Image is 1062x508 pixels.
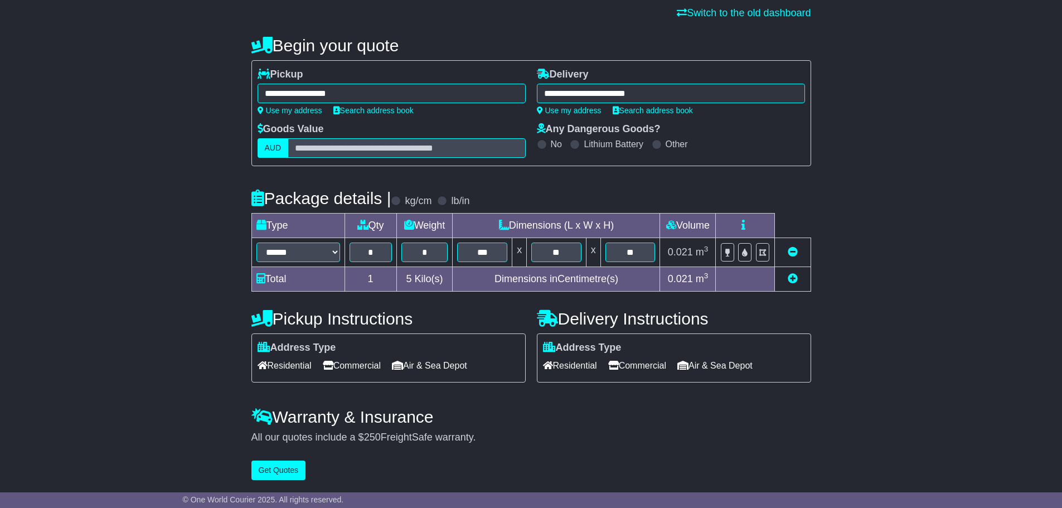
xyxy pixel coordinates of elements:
label: Lithium Battery [584,139,643,149]
label: Goods Value [258,123,324,136]
div: All our quotes include a $ FreightSafe warranty. [251,432,811,444]
td: x [586,238,600,267]
button: Get Quotes [251,461,306,480]
td: x [512,238,527,267]
a: Use my address [537,106,602,115]
span: m [696,273,709,284]
label: kg/cm [405,195,431,207]
span: Residential [258,357,312,374]
a: Add new item [788,273,798,284]
span: Commercial [323,357,381,374]
td: Total [251,267,345,292]
td: Kilo(s) [396,267,453,292]
td: 1 [345,267,396,292]
span: © One World Courier 2025. All rights reserved. [183,495,344,504]
span: Air & Sea Depot [677,357,753,374]
label: Pickup [258,69,303,81]
h4: Begin your quote [251,36,811,55]
a: Remove this item [788,246,798,258]
label: Address Type [543,342,622,354]
sup: 3 [704,272,709,280]
span: 0.021 [668,273,693,284]
label: AUD [258,138,289,158]
label: Other [666,139,688,149]
label: Any Dangerous Goods? [537,123,661,136]
td: Volume [660,214,716,238]
label: Delivery [537,69,589,81]
span: 250 [364,432,381,443]
a: Search address book [333,106,414,115]
td: Dimensions (L x W x H) [453,214,660,238]
h4: Package details | [251,189,391,207]
td: Type [251,214,345,238]
label: Address Type [258,342,336,354]
label: lb/in [451,195,469,207]
span: Air & Sea Depot [392,357,467,374]
span: 0.021 [668,246,693,258]
a: Switch to the old dashboard [677,7,811,18]
td: Dimensions in Centimetre(s) [453,267,660,292]
span: Commercial [608,357,666,374]
sup: 3 [704,245,709,253]
span: Residential [543,357,597,374]
span: 5 [406,273,411,284]
label: No [551,139,562,149]
td: Weight [396,214,453,238]
a: Use my address [258,106,322,115]
h4: Warranty & Insurance [251,408,811,426]
a: Search address book [613,106,693,115]
h4: Pickup Instructions [251,309,526,328]
td: Qty [345,214,396,238]
span: m [696,246,709,258]
h4: Delivery Instructions [537,309,811,328]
